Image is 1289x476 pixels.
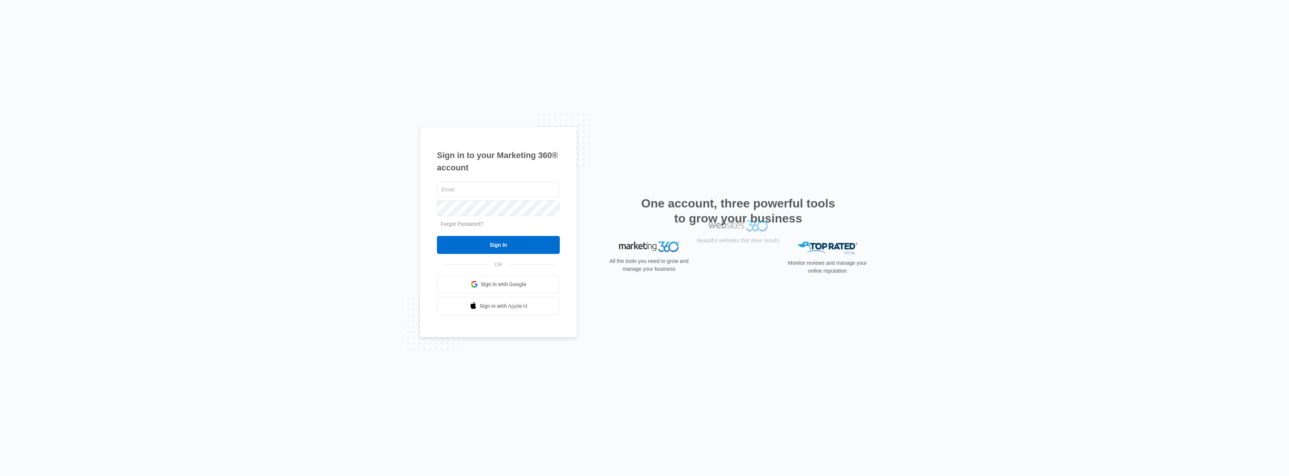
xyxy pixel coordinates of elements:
img: Marketing 360 [619,242,679,252]
input: Email [437,182,560,197]
span: Sign in with Google [481,281,526,288]
h1: Sign in to your Marketing 360® account [437,149,560,174]
img: Websites 360 [708,242,768,252]
p: Monitor reviews and manage your online reputation [785,259,869,275]
a: Sign in with Google [437,275,560,293]
p: All the tools you need to grow and manage your business [607,257,691,273]
span: OR [489,261,508,269]
h2: One account, three powerful tools to grow your business [639,196,837,226]
span: Sign in with Apple Id [480,302,528,310]
a: Sign in with Apple Id [437,297,560,315]
a: Forgot Password? [441,221,483,227]
input: Sign In [437,236,560,254]
p: Beautiful websites that drive results [696,258,780,266]
img: Top Rated Local [797,242,857,254]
